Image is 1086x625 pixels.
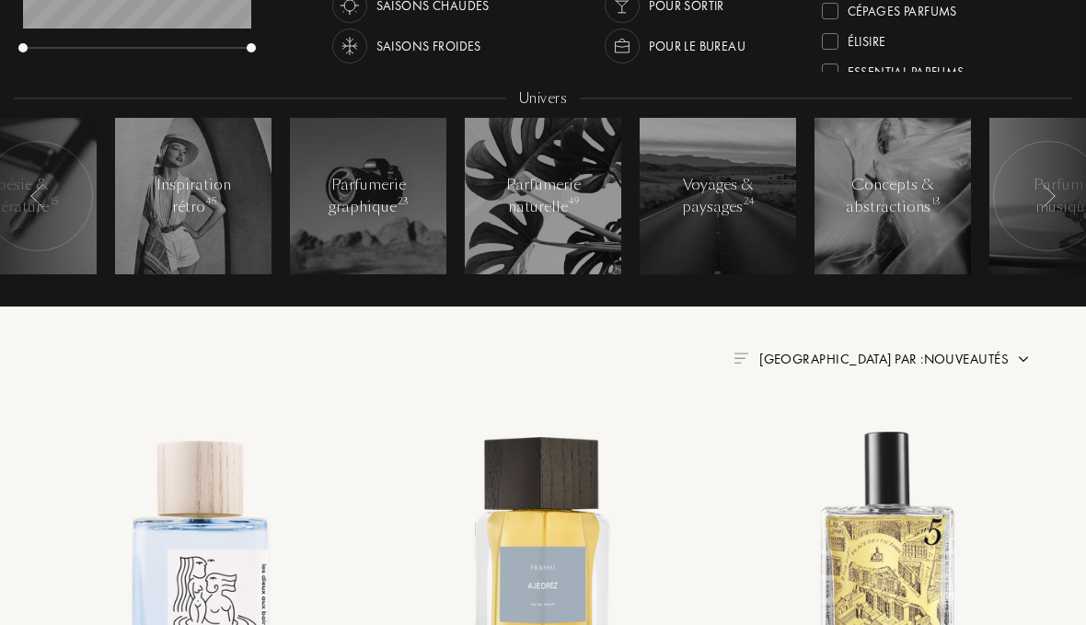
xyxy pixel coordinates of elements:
[609,33,635,59] img: usage_occasion_work_white.svg
[376,29,481,64] div: Saisons froides
[744,195,755,208] span: 24
[759,350,1009,368] span: [GEOGRAPHIC_DATA] par : Nouveautés
[1041,184,1056,208] img: arr_left.svg
[734,353,748,364] img: filter_by.png
[337,33,363,59] img: usage_season_cold_white.svg
[931,195,941,208] span: 13
[398,195,409,208] span: 23
[569,195,579,208] span: 49
[155,174,233,218] div: Inspiration rétro
[504,174,583,218] div: Parfumerie naturelle
[30,184,45,208] img: arr_left.svg
[848,26,886,51] div: Élisire
[846,174,940,218] div: Concepts & abstractions
[679,174,757,218] div: Voyages & paysages
[206,195,216,208] span: 45
[506,88,580,110] div: Univers
[1016,352,1031,366] img: arrow.png
[329,174,408,218] div: Parfumerie graphique
[848,56,965,81] div: Essential Parfums
[649,29,745,64] div: Pour le bureau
